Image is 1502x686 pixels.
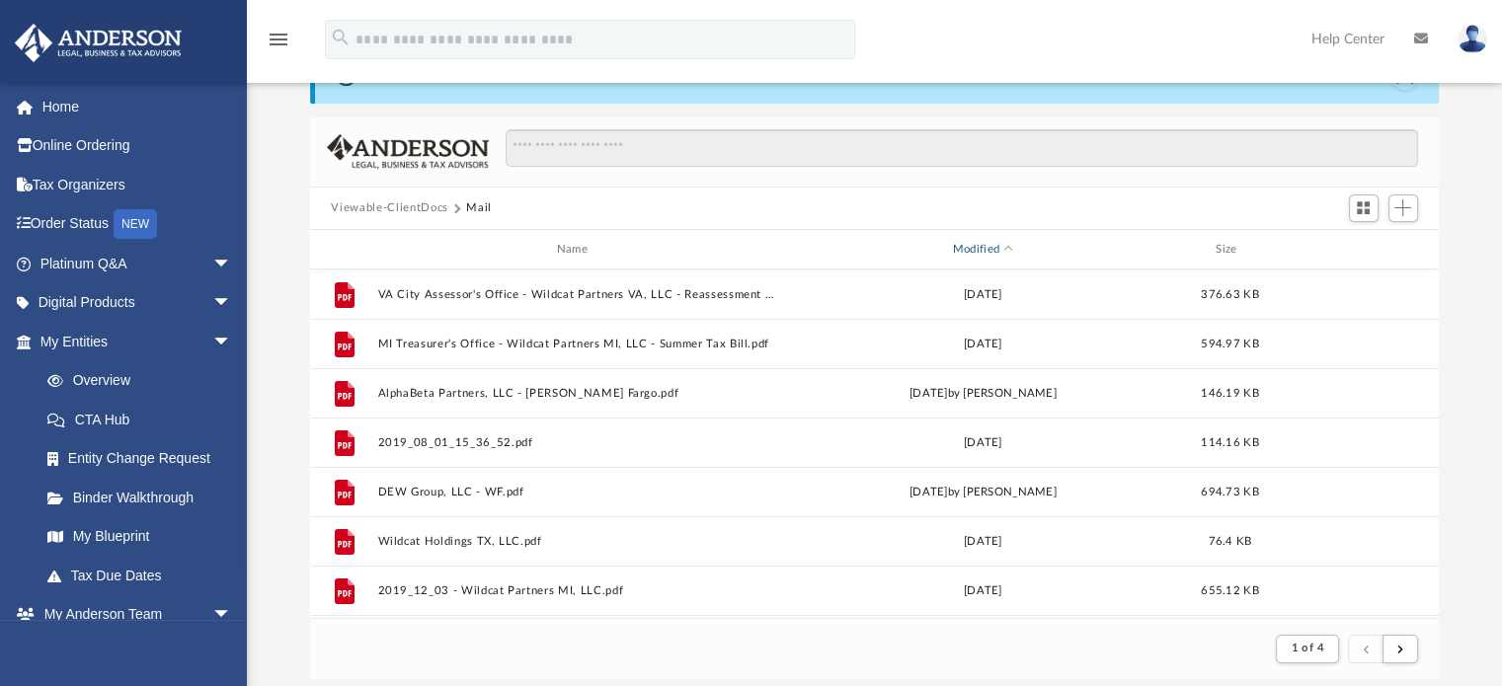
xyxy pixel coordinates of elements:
[1201,388,1258,399] span: 146.19 KB
[377,535,775,548] button: Wildcat Holdings TX, LLC.pdf
[466,199,492,217] button: Mail
[28,556,262,595] a: Tax Due Dates
[14,204,262,245] a: Order StatusNEW
[212,283,252,324] span: arrow_drop_down
[1201,487,1258,497] span: 694.73 KB
[1278,241,1416,259] div: id
[1190,241,1269,259] div: Size
[783,241,1181,259] div: Modified
[14,595,252,635] a: My Anderson Teamarrow_drop_down
[377,338,775,350] button: MI Treasurer's Office - Wildcat Partners MI, LLC - Summer Tax Bill.pdf
[331,199,447,217] button: Viewable-ClientDocs
[14,126,262,166] a: Online Ordering
[212,244,252,284] span: arrow_drop_down
[9,24,188,62] img: Anderson Advisors Platinum Portal
[14,87,262,126] a: Home
[1201,585,1258,596] span: 655.12 KB
[784,336,1182,353] div: [DATE]
[377,584,775,597] button: 2019_12_03 - Wildcat Partners MI, LLC.pdf
[28,517,252,557] a: My Blueprint
[114,209,157,239] div: NEW
[28,439,262,479] a: Entity Change Request
[1201,289,1258,300] span: 376.63 KB
[267,28,290,51] i: menu
[784,484,1182,501] div: [DATE] by [PERSON_NAME]
[330,27,352,48] i: search
[1291,643,1323,653] span: 1 of 4
[1276,635,1338,662] button: 1 of 4
[14,165,262,204] a: Tax Organizers
[784,286,1182,304] div: [DATE]
[1349,194,1379,222] button: Switch to Grid View
[1201,339,1258,349] span: 594.97 KB
[318,241,367,259] div: id
[784,582,1182,600] div: [DATE]
[506,129,1417,167] input: Search files and folders
[267,38,290,51] a: menu
[784,533,1182,551] div: [DATE]
[1388,194,1418,222] button: Add
[377,436,775,449] button: 2019_08_01_15_36_52.pdf
[310,269,1440,618] div: grid
[1201,437,1258,448] span: 114.16 KB
[377,486,775,498] button: DEW Group, LLC - WF.pdf
[14,244,262,283] a: Platinum Q&Aarrow_drop_down
[1458,25,1487,53] img: User Pic
[784,434,1182,452] div: [DATE]
[377,288,775,301] button: VA City Assessor's Office - Wildcat Partners VA, LLC - Reassessment Notice.pdf
[14,283,262,323] a: Digital Productsarrow_drop_down
[376,241,774,259] div: Name
[28,400,262,439] a: CTA Hub
[784,385,1182,403] div: [DATE] by [PERSON_NAME]
[212,322,252,362] span: arrow_drop_down
[28,361,262,401] a: Overview
[28,478,262,517] a: Binder Walkthrough
[212,595,252,636] span: arrow_drop_down
[377,387,775,400] button: AlphaBeta Partners, LLC - [PERSON_NAME] Fargo.pdf
[14,322,262,361] a: My Entitiesarrow_drop_down
[1208,536,1251,547] span: 76.4 KB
